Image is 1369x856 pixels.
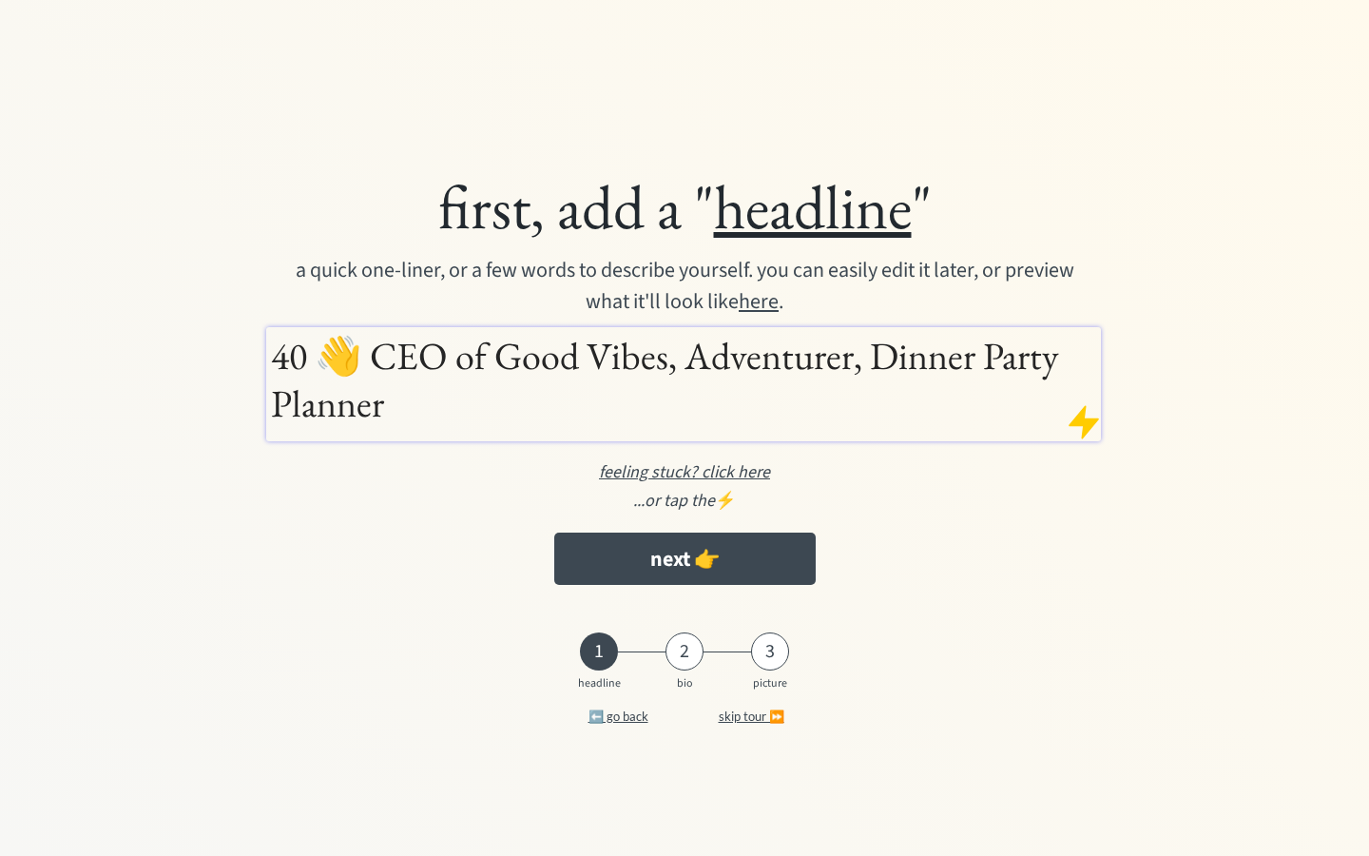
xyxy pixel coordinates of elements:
div: 2 [665,640,704,663]
div: ⚡️ [171,488,1198,514]
div: a quick one-liner, or a few words to describe yourself. you can easily edit it later, or preview ... [293,255,1077,318]
em: ...or tap the [633,489,715,513]
button: next 👉 [554,533,816,585]
div: 1 [580,640,618,663]
h1: 40 👋 CEO of Good Vibes, Adventurer, Dinner Party Planner [271,332,1096,427]
div: picture [746,677,794,691]
button: skip tour ⏩ [689,697,813,735]
div: bio [661,677,708,691]
button: ⬅️ go back [556,697,680,735]
u: here [739,286,779,317]
u: feeling stuck? click here [599,460,770,484]
div: headline [575,677,623,691]
div: first, add a " " [171,168,1198,245]
div: 3 [751,640,789,663]
u: headline [714,166,912,246]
